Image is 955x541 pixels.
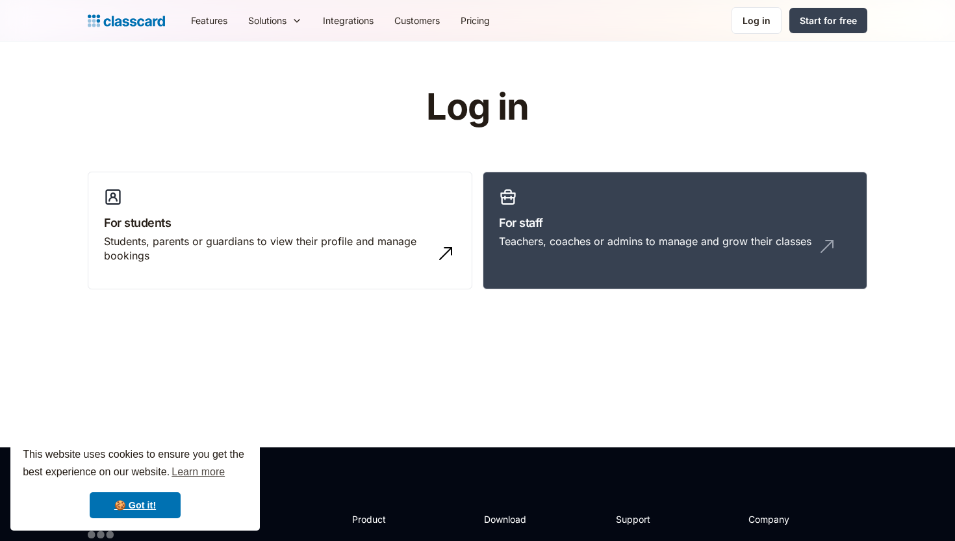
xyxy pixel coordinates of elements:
a: learn more about cookies [170,462,227,482]
div: Start for free [800,14,857,27]
div: Log in [743,14,770,27]
a: dismiss cookie message [90,492,181,518]
a: For staffTeachers, coaches or admins to manage and grow their classes [483,172,867,290]
h2: Support [616,512,668,526]
a: For studentsStudents, parents or guardians to view their profile and manage bookings [88,172,472,290]
a: Log in [732,7,782,34]
h1: Log in [272,87,684,127]
a: Features [181,6,238,35]
h3: For staff [499,214,851,231]
div: cookieconsent [10,434,260,531]
div: Solutions [248,14,286,27]
span: This website uses cookies to ensure you get the best experience on our website. [23,447,248,482]
div: Students, parents or guardians to view their profile and manage bookings [104,234,430,263]
a: Logo [88,12,165,30]
div: Solutions [238,6,312,35]
h2: Company [748,512,835,526]
a: Integrations [312,6,384,35]
h2: Download [484,512,537,526]
div: Teachers, coaches or admins to manage and grow their classes [499,234,811,248]
h3: For students [104,214,456,231]
a: Start for free [789,8,867,33]
a: Customers [384,6,450,35]
h2: Product [352,512,422,526]
a: Pricing [450,6,500,35]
